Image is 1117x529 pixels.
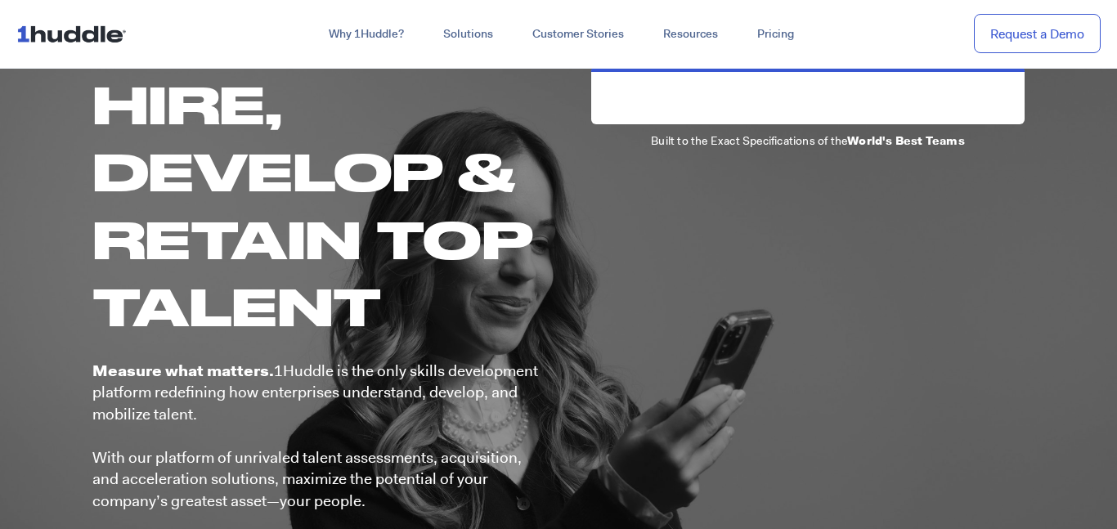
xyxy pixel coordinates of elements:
p: 1Huddle is the only skills development platform redefining how enterprises understand, develop, a... [92,361,542,513]
a: Pricing [738,20,814,49]
a: Solutions [424,20,513,49]
b: Measure what matters. [92,361,274,381]
a: Why 1Huddle? [309,20,424,49]
b: World's Best Teams [847,133,965,148]
p: Built to the Exact Specifications of the [591,132,1025,149]
a: Customer Stories [513,20,644,49]
img: ... [16,18,133,49]
h1: Hire, Develop & Retain Top Talent [92,70,542,339]
a: Request a Demo [974,14,1101,54]
a: Resources [644,20,738,49]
